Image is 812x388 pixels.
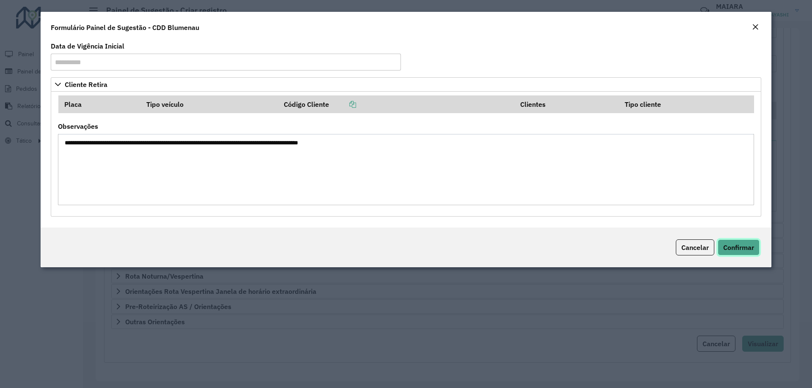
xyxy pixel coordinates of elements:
th: Placa [58,95,140,113]
span: Confirmar [723,243,754,252]
th: Clientes [515,95,619,113]
button: Confirmar [718,239,760,255]
label: Data de Vigência Inicial [51,41,124,51]
span: Cliente Retira [65,81,107,88]
h4: Formulário Painel de Sugestão - CDD Blumenau [51,22,199,33]
em: Fechar [752,24,759,30]
div: Cliente Retira [51,92,761,217]
button: Close [749,22,761,33]
th: Tipo veículo [140,95,278,113]
th: Código Cliente [278,95,514,113]
a: Cliente Retira [51,77,761,92]
button: Cancelar [676,239,714,255]
a: Copiar [329,100,356,109]
label: Observações [58,121,98,131]
th: Tipo cliente [619,95,754,113]
span: Cancelar [681,243,709,252]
